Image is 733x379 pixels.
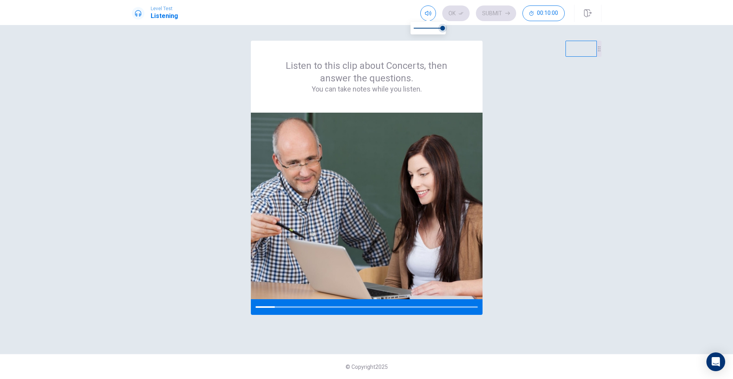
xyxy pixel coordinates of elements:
[270,59,464,94] div: Listen to this clip about Concerts, then answer the questions.
[537,10,558,16] span: 00:10:00
[151,11,178,21] h1: Listening
[706,352,725,371] div: Open Intercom Messenger
[151,6,178,11] span: Level Test
[270,84,464,94] h4: You can take notes while you listen.
[251,113,483,299] img: passage image
[346,364,388,370] span: © Copyright 2025
[522,5,565,21] button: 00:10:00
